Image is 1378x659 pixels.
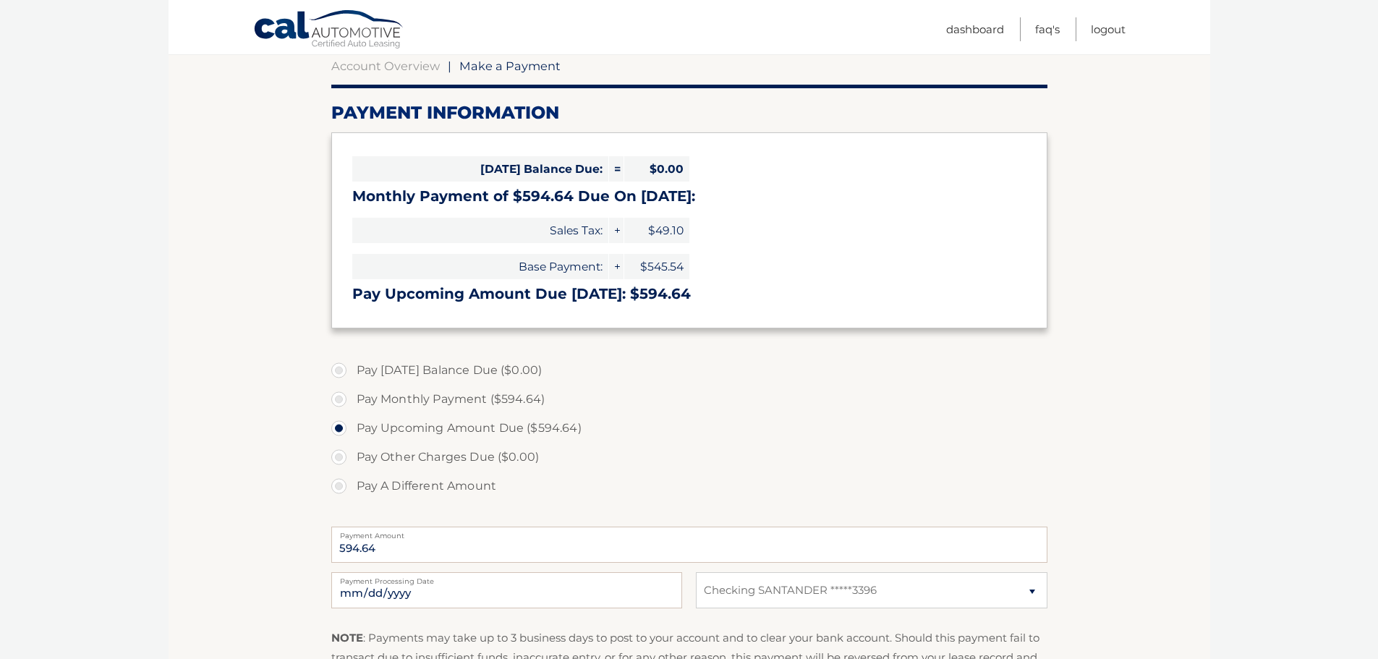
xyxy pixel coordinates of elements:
[609,218,624,243] span: +
[946,17,1004,41] a: Dashboard
[352,187,1026,205] h3: Monthly Payment of $594.64 Due On [DATE]:
[609,254,624,279] span: +
[331,385,1047,414] label: Pay Monthly Payment ($594.64)
[352,156,608,182] span: [DATE] Balance Due:
[352,285,1026,303] h3: Pay Upcoming Amount Due [DATE]: $594.64
[1091,17,1126,41] a: Logout
[331,572,682,584] label: Payment Processing Date
[331,572,682,608] input: Payment Date
[331,102,1047,124] h2: Payment Information
[331,631,363,645] strong: NOTE
[459,59,561,73] span: Make a Payment
[352,218,608,243] span: Sales Tax:
[624,254,689,279] span: $545.54
[331,356,1047,385] label: Pay [DATE] Balance Due ($0.00)
[331,443,1047,472] label: Pay Other Charges Due ($0.00)
[448,59,451,73] span: |
[253,9,405,51] a: Cal Automotive
[331,527,1047,563] input: Payment Amount
[331,472,1047,501] label: Pay A Different Amount
[331,414,1047,443] label: Pay Upcoming Amount Due ($594.64)
[352,254,608,279] span: Base Payment:
[624,156,689,182] span: $0.00
[1035,17,1060,41] a: FAQ's
[624,218,689,243] span: $49.10
[331,59,440,73] a: Account Overview
[609,156,624,182] span: =
[331,527,1047,538] label: Payment Amount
